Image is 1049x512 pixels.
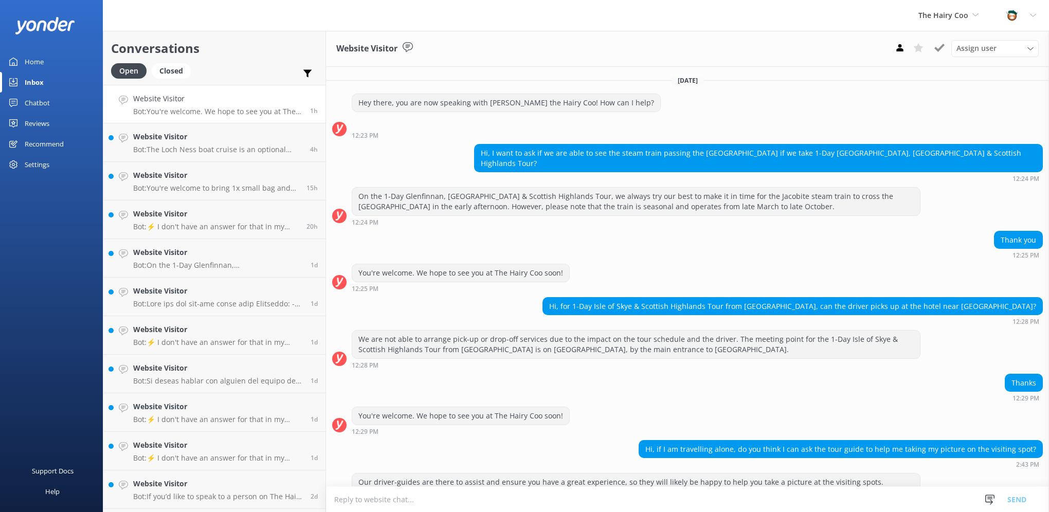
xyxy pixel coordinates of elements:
span: 12:30am 16-Aug-2025 (UTC +01:00) Europe/Dublin [311,492,318,501]
span: 09:33am 17-Aug-2025 (UTC +01:00) Europe/Dublin [311,376,318,385]
div: Closed [152,63,191,79]
div: We are not able to arrange pick-up or drop-off services due to the impact on the tour schedule an... [352,331,920,358]
h4: Website Visitor [133,247,303,258]
h4: Website Visitor [133,285,303,297]
div: Our driver-guides are there to assist and ensure you have a great experience, so they will likely... [352,473,920,501]
span: 06:44pm 16-Aug-2025 (UTC +01:00) Europe/Dublin [311,453,318,462]
div: 12:25pm 18-Aug-2025 (UTC +01:00) Europe/Dublin [994,251,1043,259]
a: Website VisitorBot:⚡ I don't have an answer for that in my knowledge base. Please try and rephras... [103,393,325,432]
a: Open [111,65,152,76]
p: Bot: ⚡ I don't have an answer for that in my knowledge base. Please try and rephrase your questio... [133,338,303,347]
h4: Website Visitor [133,478,303,489]
strong: 12:24 PM [1012,176,1039,182]
span: 11:29am 18-Aug-2025 (UTC +01:00) Europe/Dublin [310,145,318,154]
a: Website VisitorBot:On the 1-Day Glenfinnan, [GEOGRAPHIC_DATA] and Highlands tour, we always try o... [103,239,325,278]
div: Hi, for 1-Day Isle of Skye & Scottish Highlands Tour from [GEOGRAPHIC_DATA], can the driver picks... [543,298,1042,315]
a: Website VisitorBot:⚡ I don't have an answer for that in my knowledge base. Please try and rephras... [103,432,325,470]
span: [DATE] [672,76,704,85]
div: Hey there, you are now speaking with [PERSON_NAME] the Hairy Coo! How can I help? [352,94,660,112]
div: Hi, I want to ask if we are able to see the steam train passing the [GEOGRAPHIC_DATA] if we take ... [475,144,1042,172]
h4: Website Visitor [133,93,302,104]
div: Assign User [951,40,1039,57]
span: 08:39pm 16-Aug-2025 (UTC +01:00) Europe/Dublin [311,415,318,424]
strong: 12:25 PM [1012,252,1039,259]
div: 12:29pm 18-Aug-2025 (UTC +01:00) Europe/Dublin [1005,394,1043,401]
p: Bot: Si deseas hablar con alguien del equipo de The Hairy Coo, puedes contactarnos directamente e... [133,376,303,386]
a: Website VisitorBot:⚡ I don't have an answer for that in my knowledge base. Please try and rephras... [103,200,325,239]
a: Website VisitorBot:Lore ips dol sit-ame conse adip Elitseddo: - **5-Eiu Temporin Utlabo, Etdolor ... [103,278,325,316]
span: 01:17pm 17-Aug-2025 (UTC +01:00) Europe/Dublin [311,261,318,269]
strong: 2:43 PM [1016,462,1039,468]
div: Reviews [25,113,49,134]
h2: Conversations [111,39,318,58]
div: You're welcome. We hope to see you at The Hairy Coo soon! [352,264,569,282]
img: yonder-white-logo.png [15,17,75,34]
a: Closed [152,65,196,76]
h4: Website Visitor [133,440,303,451]
div: 02:43pm 18-Aug-2025 (UTC +01:00) Europe/Dublin [639,461,1043,468]
p: Bot: Lore ips dol sit-ame conse adip Elitseddo: - **5-Eiu Temporin Utlabo, Etdolor mag Aliq Enima... [133,299,303,308]
div: Settings [25,154,49,175]
h4: Website Visitor [133,324,303,335]
strong: 12:25 PM [352,286,378,292]
strong: 12:29 PM [352,429,378,435]
div: Thanks [1005,374,1042,392]
p: Bot: ⚡ I don't have an answer for that in my knowledge base. Please try and rephrase your questio... [133,415,303,424]
h3: Website Visitor [336,42,397,56]
div: 12:28pm 18-Aug-2025 (UTC +01:00) Europe/Dublin [352,361,920,369]
div: Open [111,63,147,79]
span: 11:53am 17-Aug-2025 (UTC +01:00) Europe/Dublin [311,338,318,346]
h4: Website Visitor [133,170,299,181]
span: 12:02am 18-Aug-2025 (UTC +01:00) Europe/Dublin [306,184,318,192]
span: 02:44pm 18-Aug-2025 (UTC +01:00) Europe/Dublin [310,106,318,115]
a: Website VisitorBot:You're welcome. We hope to see you at The Hairy Coo soon!1h [103,85,325,123]
div: Recommend [25,134,64,154]
div: On the 1-Day Glenfinnan, [GEOGRAPHIC_DATA] & Scottish Highlands Tour, we always try our best to m... [352,188,920,215]
h4: Website Visitor [133,362,303,374]
a: Website VisitorBot:The Loch Ness boat cruise is an optional extra for the 1-Day [GEOGRAPHIC_DATA]... [103,123,325,162]
a: Website VisitorBot:Si deseas hablar con alguien del equipo de The Hairy Coo, puedes contactarnos ... [103,355,325,393]
div: 12:24pm 18-Aug-2025 (UTC +01:00) Europe/Dublin [352,218,920,226]
p: Bot: You're welcome to bring 1x small bag and 1x medium suitcase weighing a maximum of 15kg (33 l... [133,184,299,193]
span: 06:53pm 17-Aug-2025 (UTC +01:00) Europe/Dublin [306,222,318,231]
div: Inbox [25,72,44,93]
span: 01:07pm 17-Aug-2025 (UTC +01:00) Europe/Dublin [311,299,318,308]
img: 457-1738239164.png [1004,8,1020,23]
div: Support Docs [32,461,74,481]
div: 12:25pm 18-Aug-2025 (UTC +01:00) Europe/Dublin [352,285,570,292]
div: 12:29pm 18-Aug-2025 (UTC +01:00) Europe/Dublin [352,428,570,435]
div: You're welcome. We hope to see you at The Hairy Coo soon! [352,407,569,425]
p: Bot: On the 1-Day Glenfinnan, [GEOGRAPHIC_DATA] and Highlands tour, we always try our best to mak... [133,261,303,270]
div: Hi, if I am travelling alone, do you think I can ask the tour guide to help me taking my picture ... [639,441,1042,458]
div: 12:23pm 18-Aug-2025 (UTC +01:00) Europe/Dublin [352,132,661,139]
div: Chatbot [25,93,50,113]
div: Home [25,51,44,72]
p: Bot: If you’d like to speak to a person on The Hairy Coo team, you can contact us directly by ema... [133,492,303,501]
div: Help [45,481,60,502]
span: Assign user [956,43,997,54]
p: Bot: You're welcome. We hope to see you at The Hairy Coo soon! [133,107,302,116]
strong: 12:28 PM [1012,319,1039,325]
a: Website VisitorBot:⚡ I don't have an answer for that in my knowledge base. Please try and rephras... [103,316,325,355]
div: 12:28pm 18-Aug-2025 (UTC +01:00) Europe/Dublin [542,318,1043,325]
a: Website VisitorBot:You're welcome to bring 1x small bag and 1x medium suitcase weighing a maximum... [103,162,325,200]
strong: 12:29 PM [1012,395,1039,401]
p: Bot: ⚡ I don't have an answer for that in my knowledge base. Please try and rephrase your questio... [133,222,299,231]
p: Bot: ⚡ I don't have an answer for that in my knowledge base. Please try and rephrase your questio... [133,453,303,463]
div: 12:24pm 18-Aug-2025 (UTC +01:00) Europe/Dublin [474,175,1043,182]
p: Bot: The Loch Ness boat cruise is an optional extra for the 1-Day [GEOGRAPHIC_DATA], [GEOGRAPHIC_... [133,145,302,154]
strong: 12:28 PM [352,362,378,369]
strong: 12:24 PM [352,220,378,226]
h4: Website Visitor [133,131,302,142]
h4: Website Visitor [133,401,303,412]
a: Website VisitorBot:If you’d like to speak to a person on The Hairy Coo team, you can contact us d... [103,470,325,509]
span: The Hairy Coo [918,10,968,20]
h4: Website Visitor [133,208,299,220]
div: Thank you [994,231,1042,249]
strong: 12:23 PM [352,133,378,139]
